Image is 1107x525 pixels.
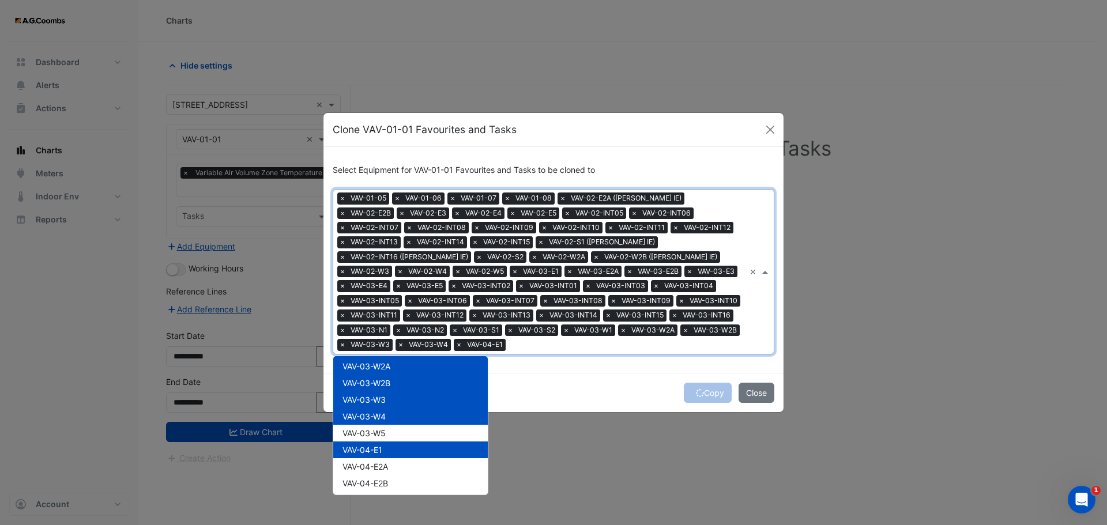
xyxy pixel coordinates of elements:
[404,222,415,233] span: ×
[695,266,737,277] span: VAV-03-E3
[639,207,694,219] span: VAV-02-INT06
[618,324,628,336] span: ×
[593,280,648,292] span: VAV-03-INT03
[342,445,382,455] span: VAV-04-E1
[518,207,559,219] span: VAV-02-E5
[603,309,613,321] span: ×
[507,207,518,219] span: ×
[342,478,388,488] span: VAV-04-E2B
[613,309,667,321] span: VAV-03-INT15
[483,295,537,307] span: VAV-03-INT07
[539,222,549,233] span: ×
[691,324,740,336] span: VAV-03-W2B
[505,324,515,336] span: ×
[337,324,348,336] span: ×
[337,207,348,219] span: ×
[601,251,720,263] span: VAV-02-W2B ([PERSON_NAME] IE)
[684,266,695,277] span: ×
[540,251,588,263] span: VAV-02-W2A
[520,266,562,277] span: VAV-03-E1
[575,266,622,277] span: VAV-03-E2A
[453,266,463,277] span: ×
[651,280,661,292] span: ×
[536,309,547,321] span: ×
[680,309,733,321] span: VAV-03-INT16
[348,251,471,263] span: VAV-02-INT16 ([PERSON_NAME] IE)
[546,236,658,248] span: VAV-02-S1 ([PERSON_NAME] IE)
[616,222,668,233] span: VAV-02-INT11
[547,309,600,321] span: VAV-03-INT14
[605,222,616,233] span: ×
[573,207,626,219] span: VAV-02-INT05
[447,192,458,204] span: ×
[396,339,406,350] span: ×
[510,266,520,277] span: ×
[680,324,691,336] span: ×
[458,192,499,204] span: VAV-01-07
[551,295,605,307] span: VAV-03-INT08
[337,192,348,204] span: ×
[671,222,681,233] span: ×
[405,295,415,307] span: ×
[415,222,469,233] span: VAV-02-INT08
[464,339,506,350] span: VAV-04-E1
[405,266,450,277] span: VAV-02-W4
[750,266,759,278] span: Clear
[342,462,388,471] span: VAV-04-E2A
[333,165,774,175] h6: Select Equipment for VAV-01-01 Favourites and Tasks to be cloned to
[337,236,348,248] span: ×
[529,251,540,263] span: ×
[393,324,404,336] span: ×
[562,207,573,219] span: ×
[635,266,681,277] span: VAV-03-E2B
[348,222,401,233] span: VAV-02-INT07
[450,324,460,336] span: ×
[591,251,601,263] span: ×
[337,266,348,277] span: ×
[571,324,615,336] span: VAV-03-W1
[414,236,467,248] span: VAV-02-INT14
[348,192,389,204] span: VAV-01-05
[502,192,513,204] span: ×
[348,309,400,321] span: VAV-03-INT11
[337,339,348,350] span: ×
[342,361,390,371] span: VAV-03-W2A
[463,266,507,277] span: VAV-02-W5
[676,295,687,307] span: ×
[462,207,504,219] span: VAV-02-E4
[558,192,568,204] span: ×
[619,295,673,307] span: VAV-03-INT09
[687,295,740,307] span: VAV-03-INT10
[515,324,558,336] span: VAV-03-S2
[337,280,348,292] span: ×
[395,266,405,277] span: ×
[404,236,414,248] span: ×
[342,378,390,388] span: VAV-03-W2B
[342,395,386,405] span: VAV-03-W3
[1091,486,1101,495] span: 1
[472,222,482,233] span: ×
[568,192,684,204] span: VAV-02-E2A ([PERSON_NAME] IE)
[516,280,526,292] span: ×
[561,324,571,336] span: ×
[348,339,393,350] span: VAV-03-W3
[564,266,575,277] span: ×
[470,236,480,248] span: ×
[348,207,394,219] span: VAV-02-E2B
[402,192,445,204] span: VAV-01-06
[342,428,386,438] span: VAV-03-W5
[549,222,603,233] span: VAV-02-INT10
[608,295,619,307] span: ×
[348,280,390,292] span: VAV-03-E4
[449,280,459,292] span: ×
[454,339,464,350] span: ×
[583,280,593,292] span: ×
[1068,486,1095,513] iframe: Intercom live chat
[348,266,392,277] span: VAV-02-W3
[333,122,517,137] h5: Clone VAV-01-01 Favourites and Tasks
[469,309,480,321] span: ×
[404,324,447,336] span: VAV-03-N2
[393,280,404,292] span: ×
[669,309,680,321] span: ×
[407,207,449,219] span: VAV-02-E3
